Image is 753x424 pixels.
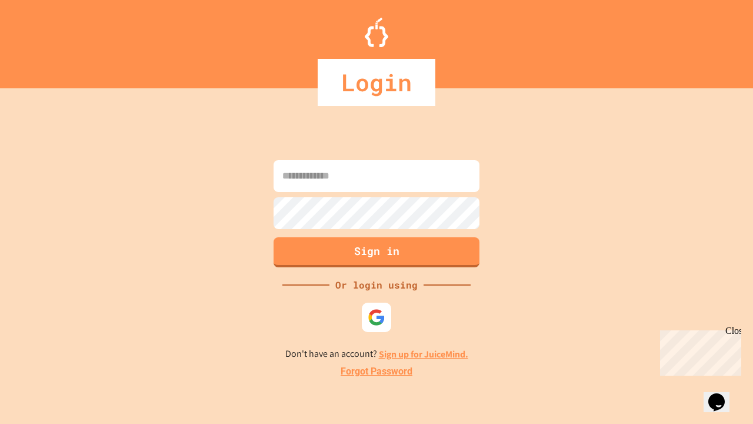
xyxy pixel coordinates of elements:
iframe: chat widget [704,377,741,412]
div: Login [318,59,435,106]
button: Sign in [274,237,479,267]
iframe: chat widget [655,326,741,376]
img: google-icon.svg [368,309,385,326]
a: Forgot Password [341,365,412,379]
img: Logo.svg [365,18,388,47]
div: Or login using [329,278,424,292]
div: Chat with us now!Close [5,5,81,75]
p: Don't have an account? [285,347,468,362]
a: Sign up for JuiceMind. [379,348,468,360]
